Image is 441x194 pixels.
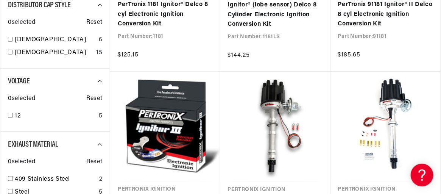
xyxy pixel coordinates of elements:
[86,18,102,28] span: Reset
[99,175,103,185] div: 2
[8,18,35,28] span: 0 selected
[86,157,102,167] span: Reset
[99,111,103,121] div: 5
[96,48,102,58] div: 15
[8,157,35,167] span: 0 selected
[8,78,30,85] span: Voltage
[8,94,35,104] span: 0 selected
[86,94,102,104] span: Reset
[15,35,96,45] a: [DEMOGRAPHIC_DATA]
[15,175,96,185] a: 409 Stainless Steel
[15,48,93,58] a: [DEMOGRAPHIC_DATA]
[8,2,71,9] span: Distributor Cap Style
[99,35,103,45] div: 6
[8,141,58,149] span: Exhaust Material
[228,0,323,30] a: Ignitor® (lobe sensor) Delco 8 Cylinder Electronic Ignition Conversion Kit
[15,111,96,121] a: 12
